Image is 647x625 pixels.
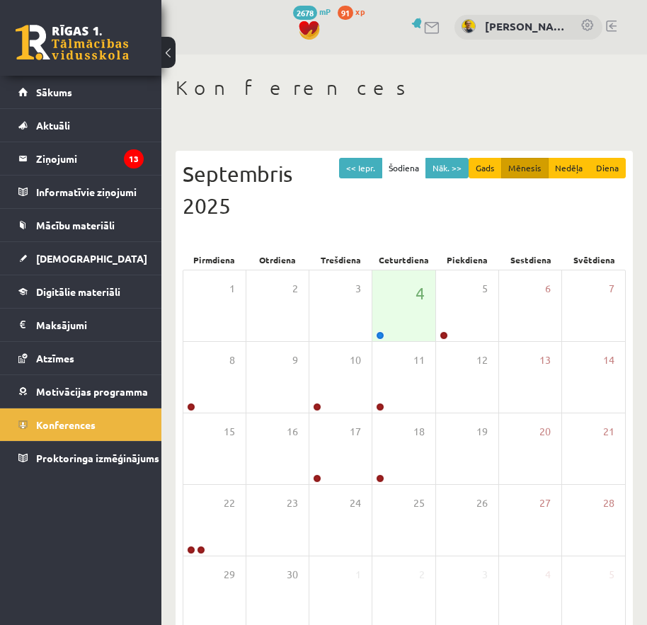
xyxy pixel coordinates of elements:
a: Atzīmes [18,342,144,374]
span: 5 [609,567,614,583]
span: 11 [413,352,425,368]
span: [DEMOGRAPHIC_DATA] [36,252,147,265]
a: [PERSON_NAME] [485,18,566,35]
a: Proktoringa izmēģinājums [18,442,144,474]
span: 30 [287,567,298,583]
a: Digitālie materiāli [18,275,144,308]
span: 3 [355,281,361,297]
a: Mācību materiāli [18,209,144,241]
i: 13 [124,149,144,168]
button: Šodiena [382,158,426,178]
button: Diena [589,158,626,178]
span: 1 [229,281,235,297]
button: Gads [469,158,502,178]
a: Informatīvie ziņojumi [18,176,144,208]
span: 8 [229,352,235,368]
span: Mācību materiāli [36,219,115,231]
span: Atzīmes [36,352,74,365]
div: Pirmdiena [183,250,246,270]
span: 6 [545,281,551,297]
span: 14 [603,352,614,368]
span: 22 [224,495,235,511]
span: 17 [350,424,361,440]
span: 18 [413,424,425,440]
span: 23 [287,495,298,511]
a: Aktuāli [18,109,144,142]
div: Piekdiena [436,250,499,270]
div: Trešdiena [309,250,372,270]
span: 2678 [293,6,317,20]
span: 4 [545,567,551,583]
span: 26 [476,495,488,511]
span: Motivācijas programma [36,385,148,398]
span: Aktuāli [36,119,70,132]
span: 25 [413,495,425,511]
span: 27 [539,495,551,511]
span: 13 [539,352,551,368]
span: 7 [609,281,614,297]
a: Ziņojumi13 [18,142,144,175]
span: 10 [350,352,361,368]
a: Maksājumi [18,309,144,341]
span: 21 [603,424,614,440]
span: 4 [416,281,425,305]
div: Otrdiena [246,250,309,270]
span: xp [355,6,365,17]
a: 91 xp [338,6,372,17]
span: 91 [338,6,353,20]
a: Sākums [18,76,144,108]
span: 24 [350,495,361,511]
button: Nāk. >> [425,158,469,178]
div: Ceturtdiena [372,250,435,270]
span: 2 [419,567,425,583]
button: << Iepr. [339,158,382,178]
span: 20 [539,424,551,440]
legend: Ziņojumi [36,142,144,175]
span: 29 [224,567,235,583]
span: 15 [224,424,235,440]
span: mP [319,6,331,17]
a: Konferences [18,408,144,441]
div: Svētdiena [563,250,626,270]
button: Mēnesis [501,158,549,178]
a: Motivācijas programma [18,375,144,408]
span: 5 [482,281,488,297]
a: 2678 mP [293,6,331,17]
div: Septembris 2025 [183,158,626,222]
span: Konferences [36,418,96,431]
span: 2 [292,281,298,297]
span: 1 [355,567,361,583]
h1: Konferences [176,76,633,100]
span: 12 [476,352,488,368]
span: 19 [476,424,488,440]
span: Digitālie materiāli [36,285,120,298]
div: Sestdiena [499,250,562,270]
legend: Maksājumi [36,309,144,341]
span: Sākums [36,86,72,98]
legend: Informatīvie ziņojumi [36,176,144,208]
span: 28 [603,495,614,511]
span: Proktoringa izmēģinājums [36,452,159,464]
span: 3 [482,567,488,583]
span: 9 [292,352,298,368]
span: 16 [287,424,298,440]
a: [DEMOGRAPHIC_DATA] [18,242,144,275]
button: Nedēļa [548,158,590,178]
a: Rīgas 1. Tālmācības vidusskola [16,25,129,60]
img: Kirills Arbuzovs [462,19,476,33]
